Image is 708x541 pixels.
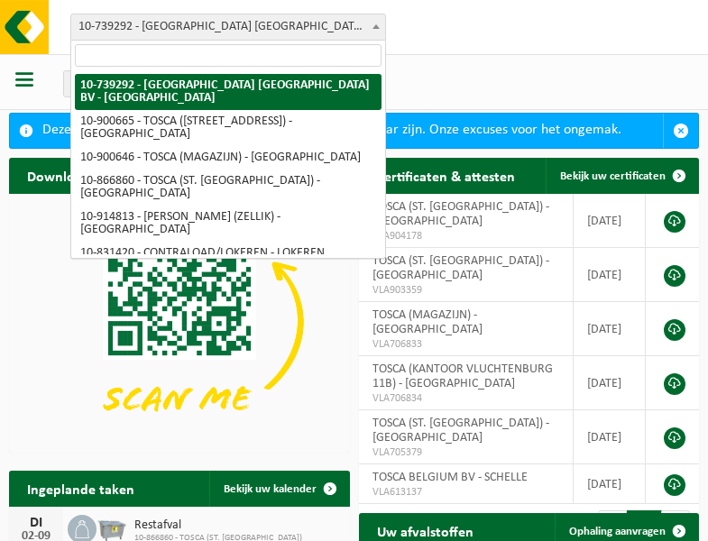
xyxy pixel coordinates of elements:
[75,146,382,170] li: 10-900646 - TOSCA (MAGAZIJN) - [GEOGRAPHIC_DATA]
[9,471,152,506] h2: Ingeplande taken
[372,337,560,352] span: VLA706833
[372,283,560,298] span: VLA903359
[574,410,646,464] td: [DATE]
[372,308,483,336] span: TOSCA (MAGAZIJN) - [GEOGRAPHIC_DATA]
[372,391,560,406] span: VLA706834
[75,110,382,146] li: 10-900665 - TOSCA ([STREET_ADDRESS]) - [GEOGRAPHIC_DATA]
[70,14,386,41] span: 10-739292 - TOSCA BELGIUM BV - SCHELLE
[9,158,250,193] h2: Download nu de Vanheede+ app!
[359,158,533,193] h2: Certificaten & attesten
[574,248,646,302] td: [DATE]
[372,229,560,243] span: VLA904178
[63,70,179,97] button: Vestigingen(5/5)
[574,194,646,248] td: [DATE]
[574,302,646,356] td: [DATE]
[574,356,646,410] td: [DATE]
[134,518,302,533] span: Restafval
[372,254,549,282] span: TOSCA (ST. [GEOGRAPHIC_DATA]) - [GEOGRAPHIC_DATA]
[574,464,646,504] td: [DATE]
[18,516,54,530] div: DI
[71,14,385,40] span: 10-739292 - TOSCA BELGIUM BV - SCHELLE
[560,170,666,182] span: Bekijk uw certificaten
[372,362,553,390] span: TOSCA (KANTOOR VLUCHTENBURG 11B) - [GEOGRAPHIC_DATA]
[75,74,382,110] li: 10-739292 - [GEOGRAPHIC_DATA] [GEOGRAPHIC_DATA] BV - [GEOGRAPHIC_DATA]
[75,242,382,265] li: 10-831420 - CONTRALOAD/LOKEREN - LOKEREN
[372,445,560,460] span: VLA705379
[75,170,382,206] li: 10-866860 - TOSCA (ST. [GEOGRAPHIC_DATA]) - [GEOGRAPHIC_DATA]
[9,194,350,449] img: Download de VHEPlus App
[569,526,666,537] span: Ophaling aanvragen
[372,471,528,484] span: TOSCA BELGIUM BV - SCHELLE
[372,417,549,445] span: TOSCA (ST. [GEOGRAPHIC_DATA]) - [GEOGRAPHIC_DATA]
[75,206,382,242] li: 10-914813 - [PERSON_NAME] (ZELLIK) - [GEOGRAPHIC_DATA]
[372,200,549,228] span: TOSCA (ST. [GEOGRAPHIC_DATA]) - [GEOGRAPHIC_DATA]
[372,485,560,500] span: VLA613137
[224,483,317,495] span: Bekijk uw kalender
[42,114,663,148] div: Deze avond zal MyVanheede van 18u tot 21u niet bereikbaar zijn. Onze excuses voor het ongemak.
[546,158,697,194] a: Bekijk uw certificaten
[209,471,348,507] a: Bekijk uw kalender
